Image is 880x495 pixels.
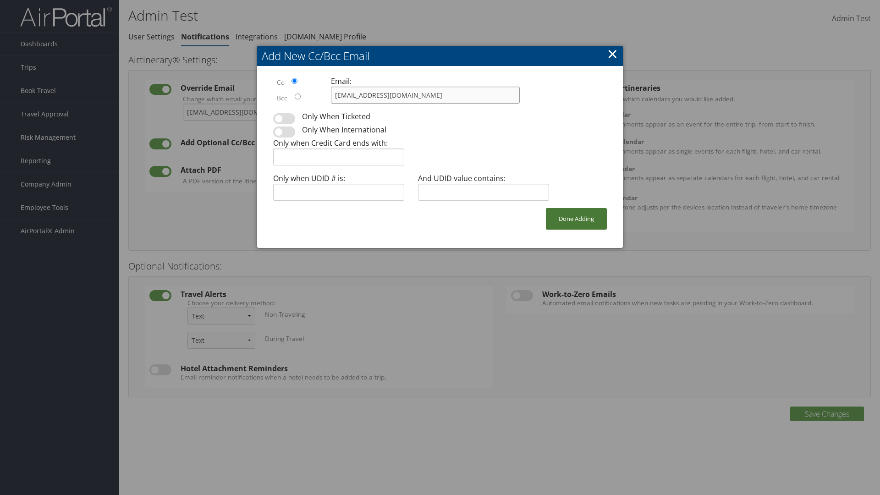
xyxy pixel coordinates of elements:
[546,208,607,230] button: Done Adding
[266,137,411,173] div: Only when Credit Card ends with:
[324,76,527,111] div: Email:
[257,46,623,66] h2: Add New Cc/Bcc Email
[411,173,556,208] div: And UDID value contains:
[295,111,614,122] div: Only When Ticketed
[277,93,287,103] label: Bcc
[266,173,411,208] div: Only when UDID # is:
[607,44,618,63] a: ×
[277,78,284,87] label: Cc
[295,124,614,135] div: Only When International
